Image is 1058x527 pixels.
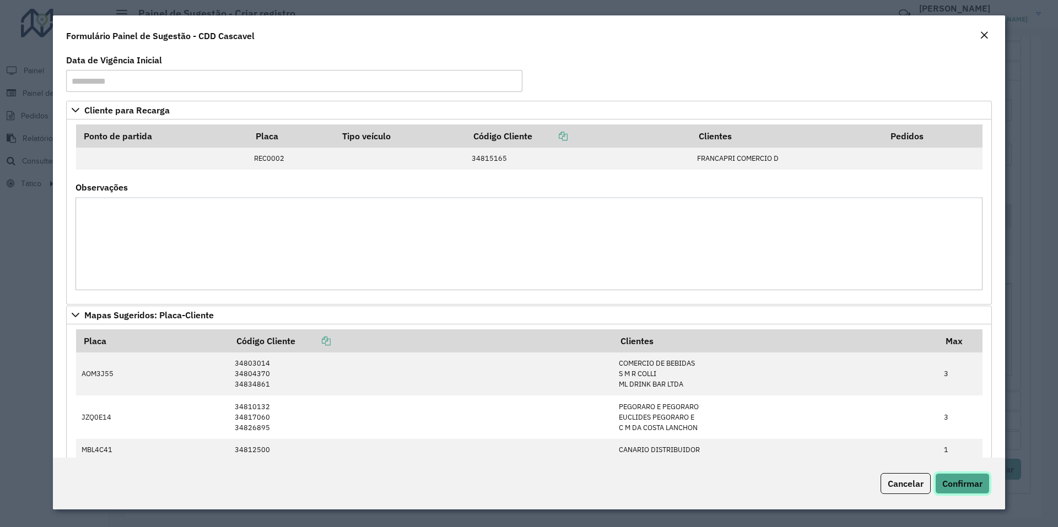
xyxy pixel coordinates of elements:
[942,478,983,489] span: Confirmar
[976,29,992,43] button: Close
[76,439,229,461] td: MBL4C41
[229,439,613,461] td: 34812500
[66,119,992,305] div: Cliente para Recarga
[613,439,938,461] td: CANARIO DISTRIBUIDOR
[532,131,568,142] a: Copiar
[938,352,983,395] td: 3
[691,124,883,148] th: Clientes
[229,329,613,352] th: Código Cliente
[249,148,335,170] td: REC0002
[76,329,229,352] th: Placa
[881,473,931,494] button: Cancelar
[66,306,992,324] a: Mapas Sugeridos: Placa-Cliente
[691,148,883,170] td: FRANCAPRI COMERCIO D
[466,148,691,170] td: 34815165
[334,124,466,148] th: Tipo veículo
[466,124,691,148] th: Código Cliente
[76,395,229,439] td: JZQ0E14
[980,31,989,40] em: Fechar
[229,395,613,439] td: 34810132 34817060 34826895
[883,124,982,148] th: Pedidos
[66,53,162,67] label: Data de Vigência Inicial
[76,124,249,148] th: Ponto de partida
[295,335,331,346] a: Copiar
[888,478,924,489] span: Cancelar
[613,352,938,395] td: COMERCIO DE BEBIDAS S M R COLLI ML DRINK BAR LTDA
[938,329,983,352] th: Max
[66,101,992,119] a: Cliente para Recarga
[229,352,613,395] td: 34803014 34804370 34834861
[66,29,255,42] h4: Formulário Painel de Sugestão - CDD Cascavel
[84,311,214,319] span: Mapas Sugeridos: Placa-Cliente
[249,124,335,148] th: Placa
[75,181,128,194] label: Observações
[938,395,983,439] td: 3
[76,352,229,395] td: AOM3J55
[613,395,938,439] td: PEGORARO E PEGORARO EUCLIDES PEGORARO E C M DA COSTA LANCHON
[938,439,983,461] td: 1
[84,106,170,115] span: Cliente para Recarga
[935,473,990,494] button: Confirmar
[613,329,938,352] th: Clientes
